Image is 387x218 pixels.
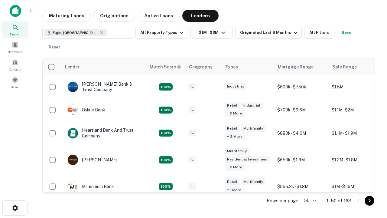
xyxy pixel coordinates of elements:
[225,133,245,140] div: + 3 more
[2,74,28,91] a: Saved
[53,30,98,35] span: Elgin, [GEOGRAPHIC_DATA], [GEOGRAPHIC_DATA]
[278,63,314,71] div: Mortgage Range
[222,58,274,75] th: Types
[365,196,374,206] button: Go to next page
[42,10,91,22] button: Maturing Loans
[241,125,265,132] div: Multifamily
[329,98,383,121] td: $1.1M - $2M
[274,175,329,198] td: $555.3k - $1.8M
[10,32,21,37] span: Search
[159,183,173,190] div: Matching Properties: 16, hasApolloMatch: undefined
[241,178,265,185] div: Multifamily
[327,197,351,204] p: 1–50 of 163
[61,58,146,75] th: Lender
[337,27,356,39] button: Save your search to get updates of matches that match your search criteria.
[302,196,317,205] div: 50
[329,75,383,98] td: $1.5M
[9,67,21,72] span: Contacts
[67,154,117,165] div: [PERSON_NAME]
[329,121,383,144] td: $1.1M - $1.9M
[68,181,78,192] img: picture
[8,49,22,54] span: Borrowers
[67,127,140,138] div: Heartland Bank And Trust Company
[190,27,233,39] button: $1M - $2M
[274,121,329,144] td: $880k - $4.6M
[188,106,196,113] div: IL
[225,102,240,109] div: Retail
[68,105,78,115] img: picture
[235,27,302,39] button: Originated Last 6 Months
[135,27,188,39] button: All Property Types
[329,58,383,75] th: Sale Range
[159,156,173,163] div: Matching Properties: 24, hasApolloMatch: undefined
[225,164,245,171] div: + 2 more
[225,125,240,132] div: Retail
[188,183,196,190] div: IL
[274,98,329,121] td: $700k - $9.6M
[11,84,20,89] span: Saved
[150,64,181,70] div: Capitalize uses an advanced AI algorithm to match your search with the best lender. The match sco...
[182,10,219,22] button: Lenders
[67,81,140,92] div: [PERSON_NAME] Bank & Trust Company
[68,128,78,138] img: picture
[267,197,299,204] p: Rows per page:
[240,29,299,36] div: Originated Last 6 Months
[2,39,28,55] a: Borrowers
[225,83,246,90] div: Industrial
[10,5,21,17] img: capitalize-icon.png
[274,145,329,175] td: $650k - $1.8M
[2,57,28,73] a: Contacts
[65,63,80,71] div: Lender
[188,129,196,136] div: IL
[68,82,78,92] img: picture
[159,83,173,91] div: Matching Properties: 28, hasApolloMatch: undefined
[159,130,173,137] div: Matching Properties: 20, hasApolloMatch: undefined
[225,178,240,185] div: Retail
[159,107,173,114] div: Matching Properties: 18, hasApolloMatch: undefined
[241,102,263,109] div: Industrial
[67,104,105,115] div: Byline Bank
[68,155,78,165] img: picture
[189,63,213,71] div: Geography
[225,110,245,117] div: + 2 more
[274,75,329,98] td: $600k - $750k
[146,58,185,75] th: Capitalize uses an advanced AI algorithm to match your search with the best lender. The match sco...
[185,58,222,75] th: Geography
[150,64,180,70] h6: Match Score
[2,21,28,38] a: Search
[329,175,383,198] td: $1M - $1.6M
[304,27,334,39] button: All Filters
[93,10,135,22] button: Originations
[225,156,270,163] div: Residential Investment
[225,187,244,193] div: + 1 more
[225,148,249,155] div: Multifamily
[188,83,196,90] div: IL
[357,150,387,179] iframe: Chat Widget
[329,145,383,175] td: $1.2M - $1.8M
[332,63,357,71] div: Sale Range
[45,41,64,53] button: Reset
[274,58,329,75] th: Mortgage Range
[225,63,238,71] div: Types
[138,10,180,22] button: Active Loans
[188,156,196,163] div: IL
[67,181,114,192] div: Millennium Bank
